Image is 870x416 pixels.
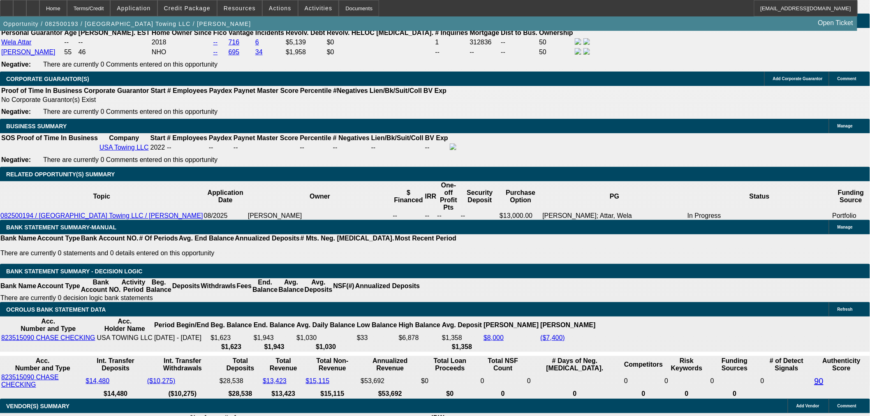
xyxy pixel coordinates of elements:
[425,181,437,212] th: IRR
[814,357,869,372] th: Authenticity Score
[304,278,333,294] th: Avg. Deposits
[392,181,424,212] th: $ Financed
[583,38,590,45] img: linkedin-icon.png
[86,377,109,384] a: $14,480
[499,181,542,212] th: Purchase Option
[121,278,146,294] th: Activity Period
[575,48,581,55] img: facebook-icon.png
[298,0,339,16] button: Activities
[1,96,450,104] td: No Corporate Guarantor(s) Exist
[480,373,526,389] td: 0
[356,317,398,333] th: Low Balance
[501,29,538,36] b: Dist to Bus.
[624,373,663,389] td: 0
[687,212,832,220] td: In Progress
[501,48,538,57] td: --
[371,134,423,141] b: Lien/Bk/Suit/Coll
[1,317,96,333] th: Acc. Number and Type
[210,343,252,351] th: $1,623
[539,48,574,57] td: 50
[219,390,261,398] th: $28,538
[437,181,460,212] th: One-off Profit Pts
[423,87,447,94] b: BV Exp
[392,212,424,220] td: --
[333,144,370,151] div: --
[539,38,574,47] td: 50
[285,48,326,57] td: $1,958
[172,278,201,294] th: Deposits
[1,156,31,163] b: Negative:
[470,48,500,57] td: --
[1,87,83,95] th: Proof of Time In Business
[664,373,709,389] td: 0
[435,29,468,36] b: # Inquiries
[204,212,248,220] td: 08/2025
[234,234,300,243] th: Annualized Deposits
[305,5,333,12] span: Activities
[85,357,146,372] th: Int. Transfer Deposits
[139,234,178,243] th: # Of Periods
[398,334,441,342] td: $6,878
[832,212,870,220] td: Portfolio
[327,29,434,36] b: Revolv. HELOC [MEDICAL_DATA].
[6,403,69,409] span: VENDOR(S) SUMMARY
[269,5,292,12] span: Actions
[81,234,139,243] th: Bank Account NO.
[1,134,16,142] th: SOS
[37,278,81,294] th: Account Type
[6,171,115,178] span: RELATED OPPORTUNITY(S) SUMMARY
[326,48,434,57] td: $0
[542,181,687,212] th: PG
[421,357,479,372] th: Total Loan Proceeds
[355,278,420,294] th: Annualized Deposits
[442,317,482,333] th: Avg. Deposit
[484,334,504,341] a: $8,000
[838,124,853,128] span: Manage
[224,5,256,12] span: Resources
[838,76,856,81] span: Comment
[219,373,261,389] td: $28,538
[1,61,31,68] b: Negative:
[814,377,824,386] a: 90
[167,87,208,94] b: # Employees
[262,390,304,398] th: $13,423
[333,87,368,94] b: #Negatives
[838,307,853,312] span: Refresh
[263,377,287,384] a: $13,423
[624,390,663,398] th: 0
[710,373,759,389] td: 0
[527,357,623,372] th: # Days of Neg. [MEDICAL_DATA].
[0,250,456,257] p: There are currently 0 statements and 0 details entered on this opportunity
[296,317,356,333] th: Avg. Daily Balance
[234,87,298,94] b: Paynet Master Score
[333,134,370,141] b: # Negatives
[64,38,77,47] td: --
[333,278,355,294] th: NSF(#)
[470,38,500,47] td: 312836
[6,306,106,313] span: OCROLUS BANK STATEMENT DATA
[234,134,298,141] b: Paynet Master Score
[300,134,331,141] b: Percentile
[167,134,207,141] b: # Employees
[483,317,539,333] th: [PERSON_NAME]
[687,181,832,212] th: Status
[442,343,482,351] th: $1,358
[501,38,538,47] td: --
[370,87,422,94] b: Lien/Bk/Suit/Coll
[278,278,304,294] th: Avg. Balance
[209,87,232,94] b: Paydex
[435,48,468,57] td: --
[480,357,526,372] th: Sum of the Total NSF Count and Total Overdraft Fee Count from Ocrolus
[255,49,263,55] a: 34
[97,317,153,333] th: Acc. Holder Name
[255,39,259,46] a: 6
[248,212,393,220] td: [PERSON_NAME]
[213,39,218,46] a: --
[527,373,623,389] td: 0
[425,134,448,141] b: BV Exp
[6,224,116,231] span: BANK STATEMENT SUMMARY-MANUAL
[442,334,482,342] td: $1,358
[760,373,813,389] td: 0
[262,357,304,372] th: Total Revenue
[158,0,217,16] button: Credit Package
